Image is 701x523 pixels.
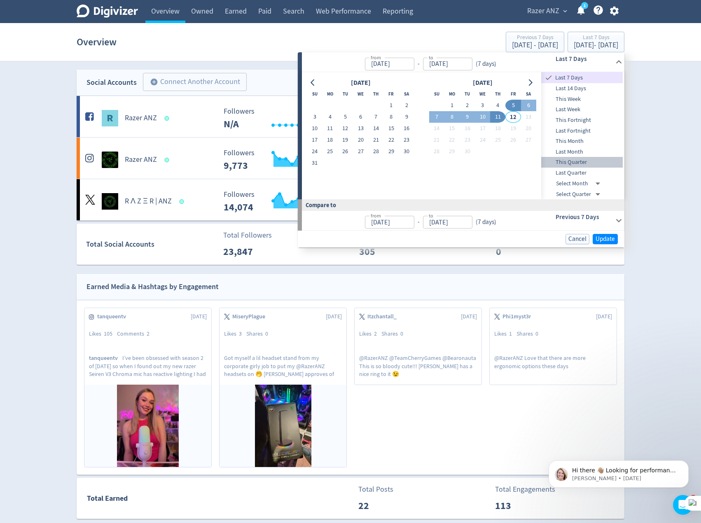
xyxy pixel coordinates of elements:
button: 14 [368,123,383,134]
button: 16 [460,123,475,134]
h1: Overview [77,29,117,55]
div: This Week [541,94,623,105]
button: Previous 7 Days[DATE] - [DATE] [506,32,564,52]
div: ( 7 days ) [472,59,500,69]
button: 23 [399,134,414,146]
button: 31 [307,157,322,169]
button: Update [593,234,618,244]
button: 15 [444,123,460,134]
th: Wednesday [353,88,368,100]
button: 4 [490,100,505,111]
button: 26 [505,134,521,146]
button: 20 [353,134,368,146]
button: 24 [475,134,490,146]
button: 20 [521,123,536,134]
span: Cancel [568,236,587,242]
div: Select Month [556,178,603,189]
button: Razer ANZ [524,5,569,18]
span: Last 14 Days [541,84,623,93]
div: from-to(7 days)Previous 7 Days [302,211,624,231]
span: Last Month [541,147,623,156]
button: 11 [490,111,505,123]
span: Data last synced: 12 Sep 2025, 7:02am (AEST) [165,116,172,121]
button: 17 [307,134,322,146]
div: [DATE] - [DATE] [512,42,558,49]
span: Data last synced: 12 Sep 2025, 8:02am (AEST) [165,158,172,162]
button: 18 [490,123,505,134]
h6: Last 7 Days [556,54,612,64]
iframe: Intercom live chat [673,495,693,515]
button: 8 [444,111,460,123]
button: 29 [444,146,460,157]
button: 5 [338,111,353,123]
th: Sunday [307,88,322,100]
button: 28 [368,146,383,157]
button: 27 [521,134,536,146]
button: 22 [383,134,399,146]
span: This Week [541,95,623,104]
div: [DATE] - [DATE] [574,42,618,49]
button: 25 [490,134,505,146]
button: 26 [338,146,353,157]
label: to [429,212,433,219]
button: 3 [475,100,490,111]
th: Saturday [399,88,414,100]
label: from [371,212,381,219]
div: Last 7 Days [574,35,618,42]
div: Last 14 Days [541,83,623,94]
label: to [429,54,433,61]
span: Last Week [541,105,623,114]
div: This Quarter [541,157,623,168]
button: 22 [444,134,460,146]
div: Previous 7 Days [512,35,558,42]
th: Thursday [490,88,505,100]
button: 2 [460,100,475,111]
div: from-to(7 days)Last 7 Days [302,72,624,199]
button: 10 [475,111,490,123]
button: 12 [505,111,521,123]
th: Thursday [368,88,383,100]
button: 16 [399,123,414,134]
span: Last Quarter [541,168,623,177]
div: Select Quarter [556,189,603,200]
button: 14 [429,123,444,134]
button: 9 [399,111,414,123]
button: 24 [307,146,322,157]
th: Friday [383,88,399,100]
iframe: Intercom notifications message [536,443,701,501]
button: 27 [353,146,368,157]
div: - [414,217,423,227]
button: 7 [429,111,444,123]
button: Go to next month [524,77,536,89]
button: 29 [383,146,399,157]
span: expand_more [561,7,569,15]
button: 1 [383,100,399,111]
div: - [414,59,423,69]
button: 12 [338,123,353,134]
button: 9 [460,111,475,123]
div: from-to(7 days)Last 7 Days [302,52,624,72]
span: This Fortnight [541,116,623,125]
a: 1 [581,2,588,9]
button: 10 [307,123,322,134]
button: 25 [322,146,338,157]
th: Wednesday [475,88,490,100]
th: Tuesday [460,88,475,100]
nav: presets [541,72,623,199]
button: 17 [475,123,490,134]
span: This Quarter [541,158,623,167]
button: 11 [322,123,338,134]
button: 4 [322,111,338,123]
button: Go to previous month [307,77,319,89]
th: Friday [505,88,521,100]
th: Monday [444,88,460,100]
text: 1 [584,3,586,9]
div: [DATE] [348,77,373,89]
button: 21 [429,134,444,146]
button: 7 [368,111,383,123]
